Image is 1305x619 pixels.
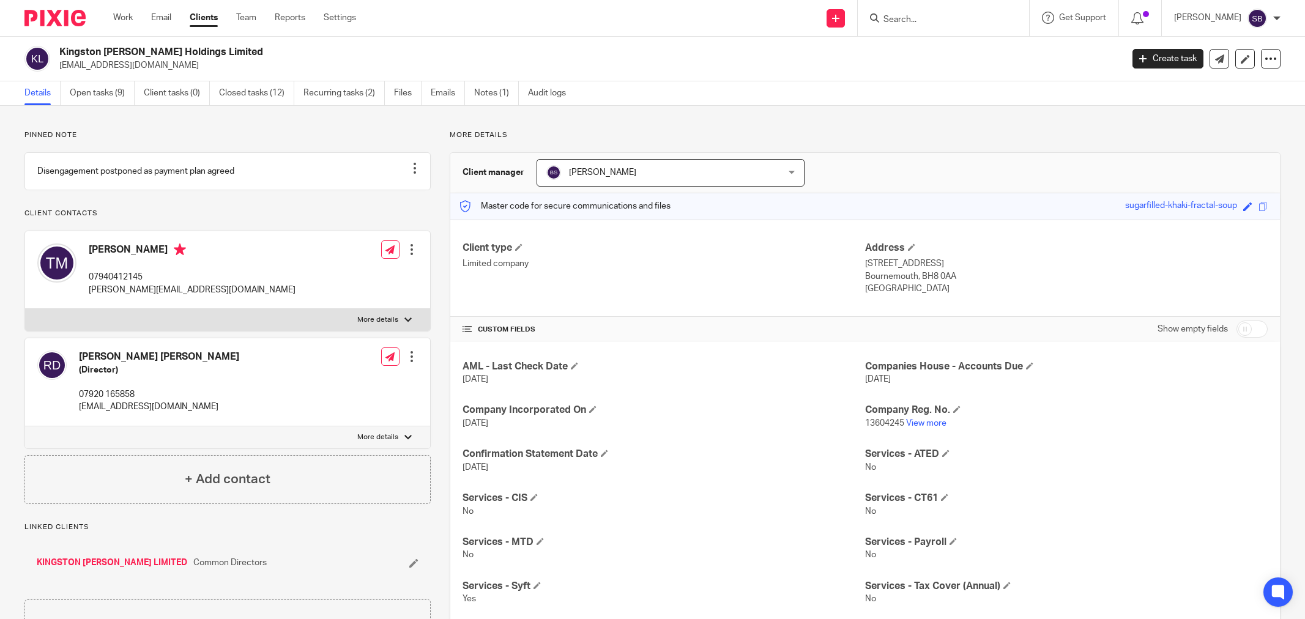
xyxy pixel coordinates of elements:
[24,522,431,532] p: Linked clients
[79,388,239,401] p: 07920 165858
[463,242,865,254] h4: Client type
[303,81,385,105] a: Recurring tasks (2)
[865,270,1268,283] p: Bournemouth, BH8 0AA
[906,419,946,428] a: View more
[236,12,256,24] a: Team
[865,595,876,603] span: No
[463,595,476,603] span: Yes
[70,81,135,105] a: Open tasks (9)
[865,448,1268,461] h4: Services - ATED
[463,258,865,270] p: Limited company
[1132,49,1203,69] a: Create task
[89,243,296,259] h4: [PERSON_NAME]
[459,200,671,212] p: Master code for secure communications and files
[450,130,1281,140] p: More details
[463,550,474,559] span: No
[1174,12,1241,24] p: [PERSON_NAME]
[463,419,488,428] span: [DATE]
[463,492,865,505] h4: Services - CIS
[865,463,876,472] span: No
[1125,199,1237,213] div: sugarfilled-khaki-fractal-soup
[1059,13,1106,22] span: Get Support
[463,448,865,461] h4: Confirmation Statement Date
[24,10,86,26] img: Pixie
[113,12,133,24] a: Work
[24,209,431,218] p: Client contacts
[174,243,186,256] i: Primary
[431,81,465,105] a: Emails
[324,12,356,24] a: Settings
[463,375,488,384] span: [DATE]
[865,580,1268,593] h4: Services - Tax Cover (Annual)
[59,59,1114,72] p: [EMAIL_ADDRESS][DOMAIN_NAME]
[79,350,239,363] h4: [PERSON_NAME] [PERSON_NAME]
[882,15,992,26] input: Search
[79,401,239,413] p: [EMAIL_ADDRESS][DOMAIN_NAME]
[865,283,1268,295] p: [GEOGRAPHIC_DATA]
[24,130,431,140] p: Pinned note
[865,404,1268,417] h4: Company Reg. No.
[463,463,488,472] span: [DATE]
[865,550,876,559] span: No
[569,168,636,177] span: [PERSON_NAME]
[193,557,267,569] span: Common Directors
[37,350,67,380] img: svg%3E
[463,507,474,516] span: No
[474,81,519,105] a: Notes (1)
[151,12,171,24] a: Email
[144,81,210,105] a: Client tasks (0)
[865,492,1268,505] h4: Services - CT61
[24,81,61,105] a: Details
[357,432,398,442] p: More details
[1158,323,1228,335] label: Show empty fields
[463,166,524,179] h3: Client manager
[394,81,422,105] a: Files
[37,243,76,283] img: svg%3E
[37,557,187,569] a: KINGSTON [PERSON_NAME] LIMITED
[865,507,876,516] span: No
[1247,9,1267,28] img: svg%3E
[463,325,865,335] h4: CUSTOM FIELDS
[59,46,903,59] h2: Kingston [PERSON_NAME] Holdings Limited
[79,364,239,376] h5: (Director)
[865,536,1268,549] h4: Services - Payroll
[865,375,891,384] span: [DATE]
[865,258,1268,270] p: [STREET_ADDRESS]
[865,360,1268,373] h4: Companies House - Accounts Due
[865,242,1268,254] h4: Address
[89,271,296,283] p: 07940412145
[528,81,575,105] a: Audit logs
[275,12,305,24] a: Reports
[219,81,294,105] a: Closed tasks (12)
[190,12,218,24] a: Clients
[463,580,865,593] h4: Services - Syft
[463,360,865,373] h4: AML - Last Check Date
[185,470,270,489] h4: + Add contact
[463,536,865,549] h4: Services - MTD
[24,46,50,72] img: svg%3E
[357,315,398,325] p: More details
[865,419,904,428] span: 13604245
[546,165,561,180] img: svg%3E
[89,284,296,296] p: [PERSON_NAME][EMAIL_ADDRESS][DOMAIN_NAME]
[463,404,865,417] h4: Company Incorporated On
